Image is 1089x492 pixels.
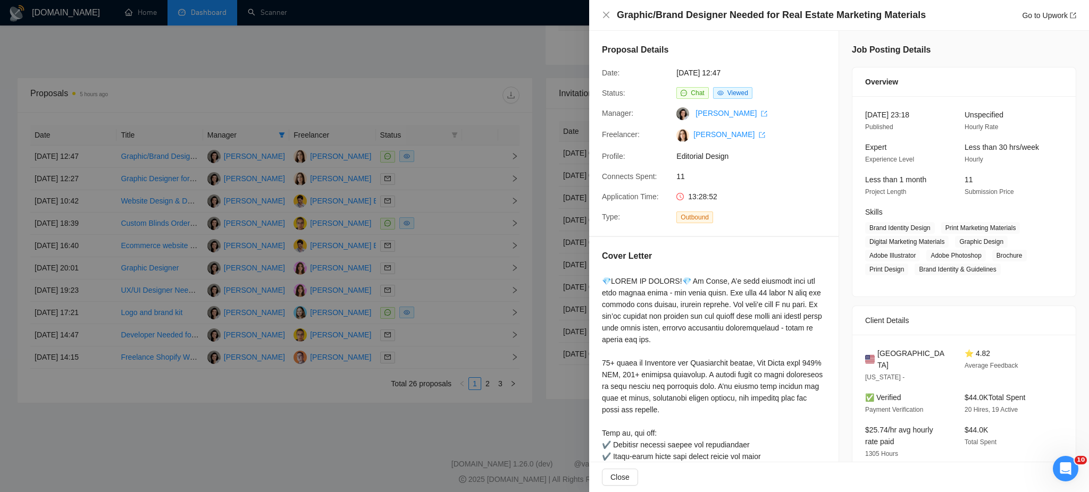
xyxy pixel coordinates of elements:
span: close [602,11,610,19]
span: Hourly [965,156,983,163]
span: Skills [865,208,883,216]
span: Graphic Design [955,236,1008,248]
span: 10 [1075,456,1087,464]
span: Expert [865,143,886,151]
span: Less than 30 hrs/week [965,143,1039,151]
span: [DATE] 12:47 [676,67,836,79]
h5: Proposal Details [602,44,668,56]
span: Type: [602,213,620,221]
span: Editorial Design [676,150,836,162]
span: Outbound [676,211,713,223]
span: Manager: [602,109,633,117]
img: c1xla-haZDe3rTgCpy3_EKqnZ9bE1jCu9HkBpl3J4QwgQIcLjIh-6uLdGjM-EeUJe5 [676,129,689,142]
span: 13:28:52 [688,192,717,201]
span: message [681,90,687,96]
span: Submission Price [965,188,1014,196]
div: Client Details [865,306,1063,335]
span: Print Marketing Materials [941,222,1020,234]
span: Unspecified [965,111,1003,119]
span: Profile: [602,152,625,160]
span: 11 [965,175,973,184]
span: Average Feedback [965,362,1018,369]
button: Close [602,11,610,20]
a: Go to Upworkexport [1022,11,1076,20]
span: 11 [676,171,836,182]
span: export [1070,12,1076,19]
iframe: Intercom live chat [1053,456,1078,481]
span: Overview [865,76,898,88]
span: eye [717,90,724,96]
span: export [761,111,767,117]
span: ⭐ 4.82 [965,349,990,358]
span: Published [865,123,893,131]
span: Close [610,471,630,483]
h4: Graphic/Brand Designer Needed for Real Estate Marketing Materials [617,9,926,22]
span: Print Design [865,264,908,275]
span: Chat [691,89,704,97]
span: [DATE] 23:18 [865,111,909,119]
h5: Cover Letter [602,250,652,262]
img: 🇺🇸 [865,353,875,365]
span: export [759,132,765,138]
span: $25.74/hr avg hourly rate paid [865,426,933,446]
span: Adobe Photoshop [926,250,985,261]
span: [US_STATE] - [865,374,904,381]
span: Experience Level [865,156,914,163]
span: ✅ Verified [865,393,901,402]
span: Connects Spent: [602,172,657,181]
span: Brand Identity & Guidelines [915,264,1000,275]
span: Project Length [865,188,906,196]
span: Brochure [992,250,1027,261]
span: Viewed [727,89,748,97]
span: [GEOGRAPHIC_DATA] [877,347,948,371]
span: Date: [602,69,619,77]
span: 20 Hires, 19 Active [965,406,1018,413]
span: Freelancer: [602,130,640,139]
span: Payment Verification [865,406,923,413]
span: $44.0K Total Spent [965,393,1025,402]
span: Hourly Rate [965,123,998,131]
a: [PERSON_NAME] export [693,130,765,139]
span: Brand Identity Design [865,222,935,234]
a: [PERSON_NAME] export [696,109,767,117]
span: Total Spent [965,438,996,446]
span: Adobe Illustrator [865,250,920,261]
span: 1305 Hours [865,450,898,457]
span: Application Time: [602,192,659,201]
span: $44.0K [965,426,988,434]
span: clock-circle [676,193,684,200]
span: Less than 1 month [865,175,926,184]
h5: Job Posting Details [852,44,931,56]
span: Digital Marketing Materials [865,236,949,248]
button: Close [602,469,638,486]
span: Status: [602,89,625,97]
